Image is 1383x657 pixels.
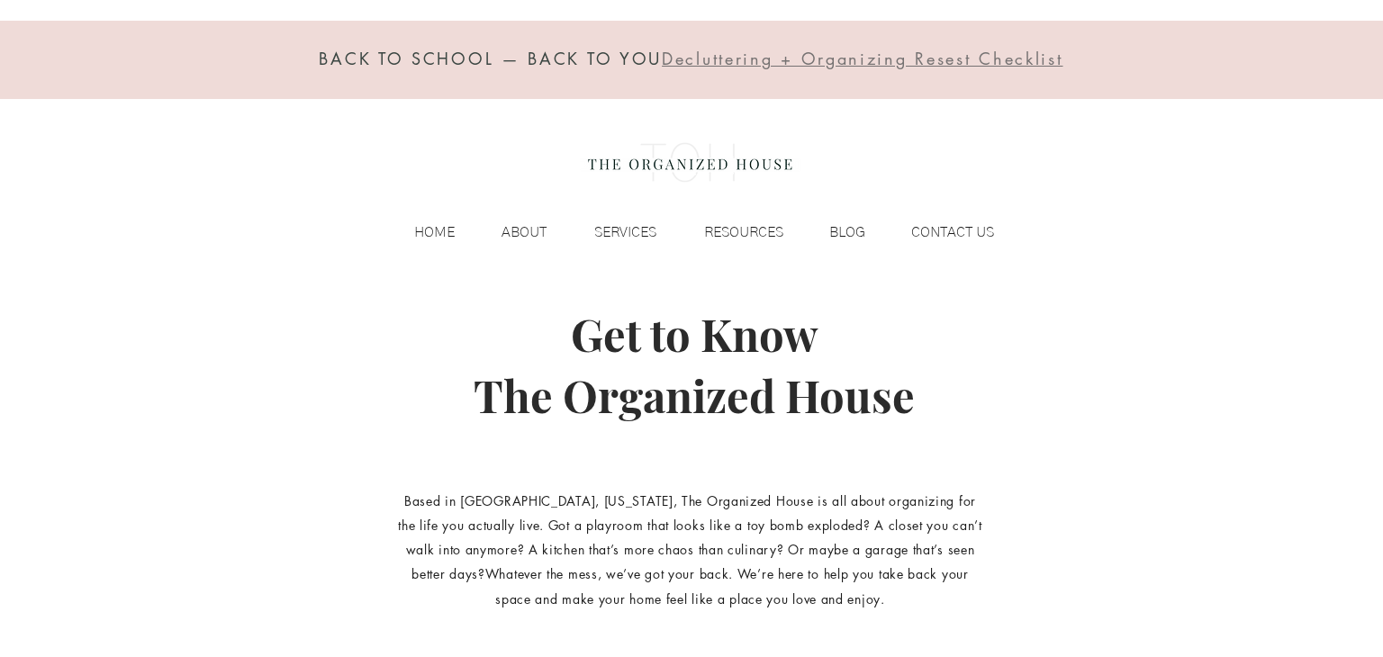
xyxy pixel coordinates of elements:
[377,219,1003,246] nav: Site
[662,48,1062,69] span: Decluttering + Organizing Resest Checklist
[398,492,982,583] span: Based in [GEOGRAPHIC_DATA], [US_STATE], The Organized House is all about organizing for the life ...
[250,303,1138,427] h1: Get to Know The Organized House
[662,52,1062,68] a: Decluttering + Organizing Resest Checklist
[405,219,464,246] p: HOME
[792,219,874,246] a: BLOG
[485,565,969,607] span: Whatever the mess, we’ve got your back. We’re here to help you take back your space and make your...
[556,219,665,246] a: SERVICES
[902,219,1003,246] p: CONTACT US
[377,219,464,246] a: HOME
[585,219,665,246] p: SERVICES
[874,219,1003,246] a: CONTACT US
[665,219,792,246] a: RESOURCES
[464,219,556,246] a: ABOUT
[493,219,556,246] p: ABOUT
[820,219,874,246] p: BLOG
[580,127,800,199] img: the organized house
[319,48,662,69] span: BACK TO SCHOOL — BACK TO YOU
[695,219,792,246] p: RESOURCES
